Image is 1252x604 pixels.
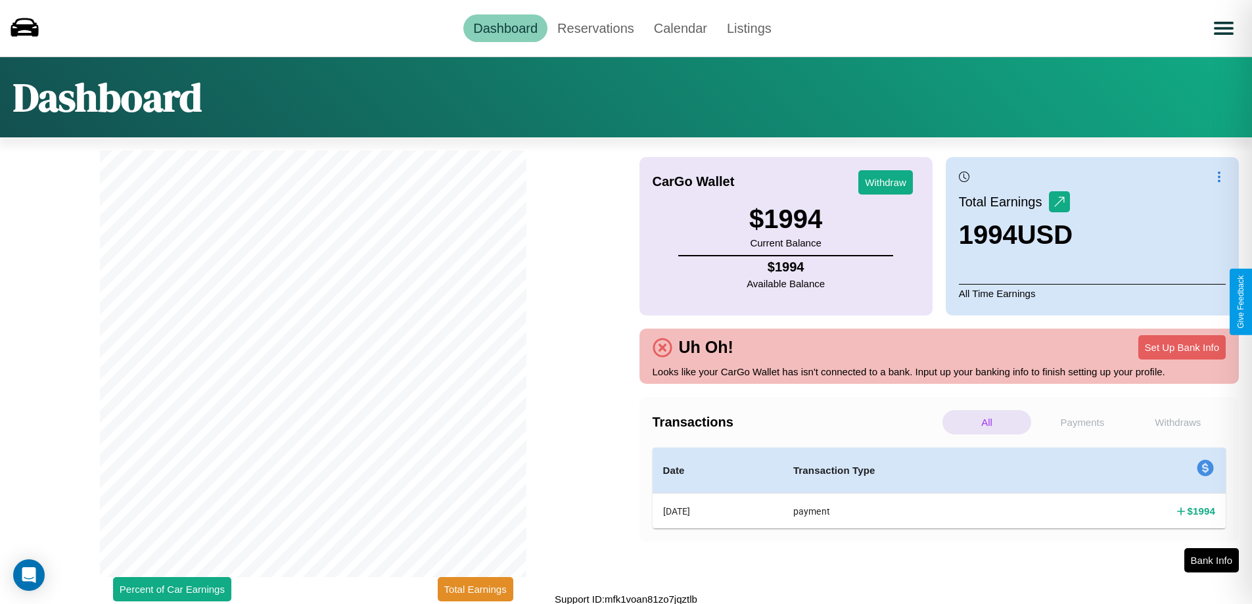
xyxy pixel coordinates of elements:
[1184,548,1239,572] button: Bank Info
[13,70,202,124] h1: Dashboard
[959,220,1073,250] h3: 1994 USD
[749,204,822,234] h3: $ 1994
[1188,504,1215,518] h4: $ 1994
[13,559,45,591] div: Open Intercom Messenger
[113,577,231,601] button: Percent of Car Earnings
[653,174,735,189] h4: CarGo Wallet
[942,410,1031,434] p: All
[653,448,1226,528] table: simple table
[672,338,740,357] h4: Uh Oh!
[463,14,547,42] a: Dashboard
[1134,410,1222,434] p: Withdraws
[717,14,781,42] a: Listings
[959,284,1226,302] p: All Time Earnings
[783,494,1059,529] th: payment
[547,14,644,42] a: Reservations
[438,577,513,601] button: Total Earnings
[1205,10,1242,47] button: Open menu
[653,363,1226,381] p: Looks like your CarGo Wallet has isn't connected to a bank. Input up your banking info to finish ...
[959,190,1049,214] p: Total Earnings
[644,14,717,42] a: Calendar
[749,234,822,252] p: Current Balance
[747,275,825,292] p: Available Balance
[1236,275,1245,329] div: Give Feedback
[653,415,939,430] h4: Transactions
[1138,335,1226,360] button: Set Up Bank Info
[1038,410,1126,434] p: Payments
[793,463,1049,478] h4: Transaction Type
[663,463,772,478] h4: Date
[653,494,783,529] th: [DATE]
[747,260,825,275] h4: $ 1994
[858,170,913,195] button: Withdraw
